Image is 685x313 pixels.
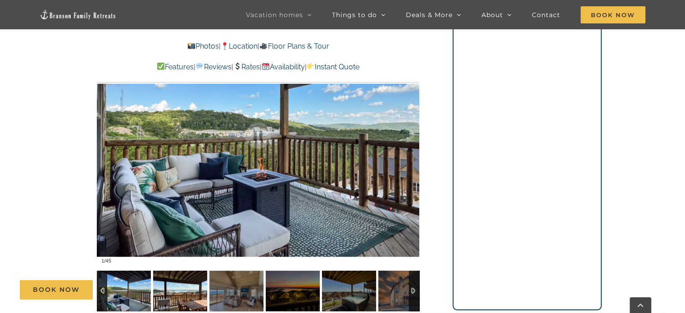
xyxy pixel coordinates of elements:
img: 🎥 [260,42,267,50]
span: Contact [532,12,560,18]
img: Dreamweaver-Cabin-Table-Rock-Lake-2020-scaled.jpg-nggid043203-ngg0dyn-120x90-00f0w010c011r110f110... [322,271,376,311]
a: Reviews [195,63,231,71]
img: 👉 [307,63,314,70]
img: Dreamweaver-Cabin-at-Table-Rock-Lake-1052-Edit-scaled.jpg-nggid042884-ngg0dyn-120x90-00f0w010c011... [378,271,432,311]
span: About [481,12,503,18]
a: Photos [187,42,219,50]
a: Location [221,42,258,50]
img: ✅ [157,63,164,70]
a: Floor Plans & Tour [259,42,329,50]
a: Book Now [20,280,93,299]
img: 📆 [262,63,269,70]
span: Book Now [33,286,80,294]
a: Rates [233,63,260,71]
p: | | | | [97,61,419,73]
span: Vacation homes [246,12,303,18]
a: Features [157,63,194,71]
img: Dreamweaver-Cabin-Table-Rock-Lake-2002-scaled.jpg-nggid043191-ngg0dyn-120x90-00f0w010c011r110f110... [97,271,151,311]
img: Dreamweaver-Cabin-Table-Rock-Lake-2009-scaled.jpg-nggid043196-ngg0dyn-120x90-00f0w010c011r110f110... [153,271,207,311]
img: Dreamweaver-cabin-sunset-Table-Rock-Lake-scaled.jpg-nggid042901-ngg0dyn-120x90-00f0w010c011r110f1... [266,271,320,311]
img: 💲 [234,63,241,70]
p: | | [97,41,419,52]
a: Instant Quote [307,63,359,71]
img: 💬 [196,63,203,70]
img: 📸 [188,42,195,50]
img: Dreamweaver-Cabin-at-Table-Rock-Lake-1004-Edit-scaled.jpg-nggid042883-ngg0dyn-120x90-00f0w010c011... [209,271,263,311]
a: Availability [262,63,305,71]
span: Deals & More [406,12,453,18]
span: Things to do [332,12,377,18]
span: Book Now [581,6,645,23]
img: Branson Family Retreats Logo [40,9,116,20]
img: 📍 [221,42,228,50]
